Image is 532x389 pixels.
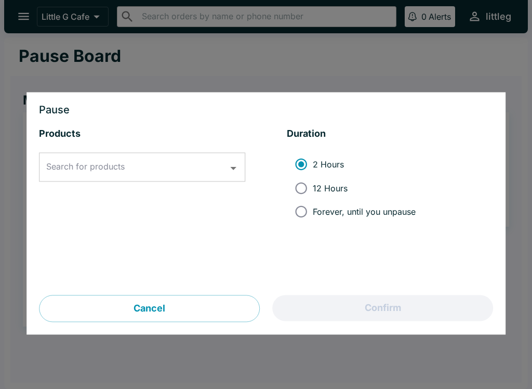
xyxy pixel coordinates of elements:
[287,128,493,140] h5: Duration
[39,128,245,140] h5: Products
[313,206,416,217] span: Forever, until you unpause
[39,295,260,322] button: Cancel
[313,159,344,170] span: 2 Hours
[39,105,493,115] h3: Pause
[313,183,348,193] span: 12 Hours
[225,160,242,176] button: Open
